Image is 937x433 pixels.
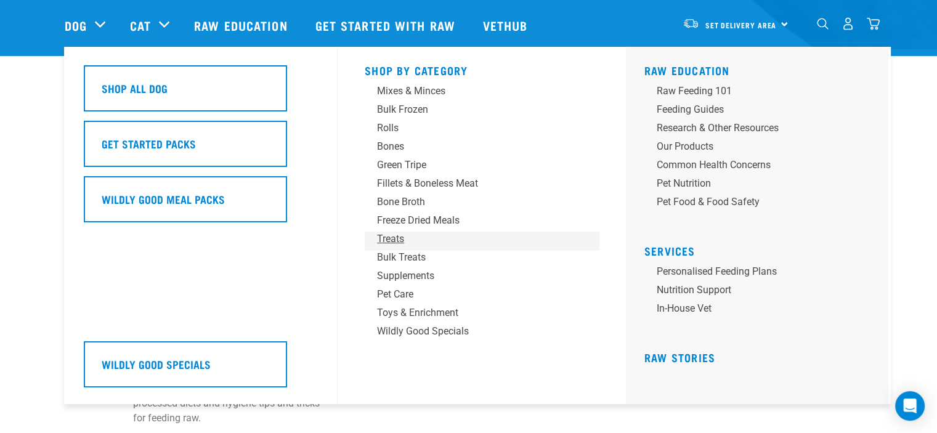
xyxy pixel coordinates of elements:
[867,17,880,30] img: home-icon@2x.png
[683,18,699,29] img: van-moving.png
[377,158,569,172] div: Green Tripe
[644,102,878,121] a: Feeding Guides
[657,102,849,117] div: Feeding Guides
[644,195,878,213] a: Pet Food & Food Safety
[377,121,569,136] div: Rolls
[377,250,569,265] div: Bulk Treats
[84,341,318,397] a: Wildly Good Specials
[644,301,878,320] a: In-house vet
[365,121,599,139] a: Rolls
[842,17,854,30] img: user.png
[644,67,730,73] a: Raw Education
[377,306,569,320] div: Toys & Enrichment
[65,16,87,34] a: Dog
[84,176,318,232] a: Wildly Good Meal Packs
[644,264,878,283] a: Personalised Feeding Plans
[657,84,849,99] div: Raw Feeding 101
[657,158,849,172] div: Common Health Concerns
[471,1,543,50] a: Vethub
[84,65,318,121] a: Shop All Dog
[377,232,569,246] div: Treats
[705,23,777,27] span: Set Delivery Area
[377,102,569,117] div: Bulk Frozen
[644,283,878,301] a: Nutrition Support
[102,191,225,207] h5: Wildly Good Meal Packs
[365,250,599,269] a: Bulk Treats
[365,269,599,287] a: Supplements
[377,84,569,99] div: Mixes & Minces
[84,121,318,176] a: Get Started Packs
[644,176,878,195] a: Pet Nutrition
[644,84,878,102] a: Raw Feeding 101
[377,139,569,154] div: Bones
[644,158,878,176] a: Common Health Concerns
[377,213,569,228] div: Freeze Dried Meals
[644,245,878,254] h5: Services
[895,391,925,421] div: Open Intercom Messenger
[130,16,151,34] a: Cat
[102,136,196,152] h5: Get Started Packs
[365,64,599,74] h5: Shop By Category
[657,195,849,209] div: Pet Food & Food Safety
[365,232,599,250] a: Treats
[817,18,829,30] img: home-icon-1@2x.png
[657,139,849,154] div: Our Products
[377,195,569,209] div: Bone Broth
[102,80,168,96] h5: Shop All Dog
[377,324,569,339] div: Wildly Good Specials
[365,213,599,232] a: Freeze Dried Meals
[182,1,302,50] a: Raw Education
[365,102,599,121] a: Bulk Frozen
[365,84,599,102] a: Mixes & Minces
[644,121,878,139] a: Research & Other Resources
[644,354,715,360] a: Raw Stories
[365,176,599,195] a: Fillets & Boneless Meat
[303,1,471,50] a: Get started with Raw
[657,176,849,191] div: Pet Nutrition
[377,269,569,283] div: Supplements
[365,287,599,306] a: Pet Care
[365,306,599,324] a: Toys & Enrichment
[102,356,211,372] h5: Wildly Good Specials
[365,324,599,342] a: Wildly Good Specials
[365,158,599,176] a: Green Tripe
[365,195,599,213] a: Bone Broth
[377,176,569,191] div: Fillets & Boneless Meat
[657,121,849,136] div: Research & Other Resources
[365,139,599,158] a: Bones
[644,139,878,158] a: Our Products
[377,287,569,302] div: Pet Care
